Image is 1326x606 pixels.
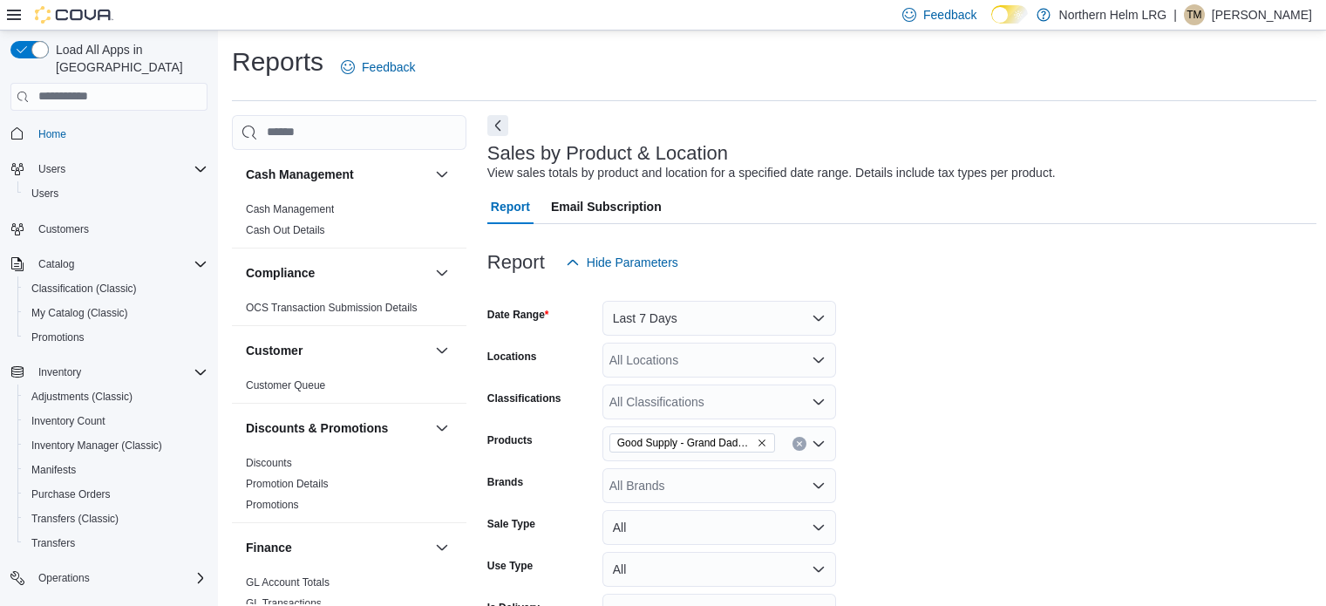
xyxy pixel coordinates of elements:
span: Inventory Manager (Classic) [31,439,162,453]
span: Inventory Count [31,414,105,428]
span: Purchase Orders [24,484,207,505]
a: Transfers [24,533,82,554]
a: Adjustments (Classic) [24,386,139,407]
span: Operations [38,571,90,585]
span: Users [31,187,58,201]
label: Brands [487,475,523,489]
button: Open list of options [812,437,826,451]
span: Transfers [24,533,207,554]
span: Promotions [24,327,207,348]
button: Transfers [17,531,214,555]
a: Inventory Count [24,411,112,432]
span: Classification (Classic) [24,278,207,299]
button: Promotions [17,325,214,350]
span: Catalog [38,257,74,271]
button: Hide Parameters [559,245,685,280]
span: Users [31,159,207,180]
span: Purchase Orders [31,487,111,501]
button: Finance [246,539,428,556]
span: My Catalog (Classic) [31,306,128,320]
a: Classification (Classic) [24,278,144,299]
button: Inventory [3,360,214,385]
span: Cash Out Details [246,223,325,237]
button: Operations [31,568,97,589]
h3: Cash Management [246,166,354,183]
div: View sales totals by product and location for a specified date range. Details include tax types p... [487,164,1056,182]
a: Customer Queue [246,379,325,392]
button: Classification (Classic) [17,276,214,301]
div: Customer [232,375,466,403]
div: Discounts & Promotions [232,453,466,522]
img: Cova [35,6,113,24]
h3: Customer [246,342,303,359]
p: | [1173,4,1177,25]
span: Adjustments (Classic) [24,386,207,407]
span: Adjustments (Classic) [31,390,133,404]
span: Classification (Classic) [31,282,137,296]
a: Cash Management [246,203,334,215]
div: Cash Management [232,199,466,248]
a: Home [31,124,73,145]
span: Inventory Count [24,411,207,432]
h3: Report [487,252,545,273]
span: Load All Apps in [GEOGRAPHIC_DATA] [49,41,207,76]
span: Cash Management [246,202,334,216]
span: Customers [38,222,89,236]
label: Classifications [487,392,561,405]
span: OCS Transaction Submission Details [246,301,418,315]
a: Inventory Manager (Classic) [24,435,169,456]
label: Date Range [487,308,549,322]
span: Home [38,127,66,141]
span: Users [24,183,207,204]
h3: Discounts & Promotions [246,419,388,437]
a: Transfers (Classic) [24,508,126,529]
label: Use Type [487,559,533,573]
button: Home [3,121,214,146]
button: Cash Management [246,166,428,183]
button: Inventory [31,362,88,383]
div: Compliance [232,297,466,325]
button: Operations [3,566,214,590]
button: Finance [432,537,452,558]
h3: Finance [246,539,292,556]
button: Users [17,181,214,206]
span: Home [31,123,207,145]
span: Good Supply - Grand Daddy Purps? Indica - 28G [617,434,753,452]
span: Inventory Manager (Classic) [24,435,207,456]
a: Promotions [246,499,299,511]
span: Promotions [31,330,85,344]
span: Discounts [246,456,292,470]
span: TM [1187,4,1201,25]
p: Northern Helm LRG [1059,4,1167,25]
span: Transfers (Classic) [31,512,119,526]
span: Report [491,189,530,224]
a: Promotion Details [246,478,329,490]
button: Open list of options [812,353,826,367]
span: GL Account Totals [246,575,330,589]
button: Discounts & Promotions [432,418,452,439]
label: Sale Type [487,517,535,531]
span: Operations [31,568,207,589]
span: Manifests [24,460,207,480]
a: Discounts [246,457,292,469]
button: Compliance [432,262,452,283]
button: Open list of options [812,479,826,493]
button: Adjustments (Classic) [17,385,214,409]
a: Customers [31,219,96,240]
span: Inventory [38,365,81,379]
a: My Catalog (Classic) [24,303,135,323]
button: Inventory Count [17,409,214,433]
span: Manifests [31,463,76,477]
a: Purchase Orders [24,484,118,505]
button: Manifests [17,458,214,482]
button: All [602,510,836,545]
button: All [602,552,836,587]
span: Email Subscription [551,189,662,224]
input: Dark Mode [991,5,1028,24]
a: Feedback [334,50,422,85]
span: Customer Queue [246,378,325,392]
button: Inventory Manager (Classic) [17,433,214,458]
span: Promotion Details [246,477,329,491]
button: Users [3,157,214,181]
